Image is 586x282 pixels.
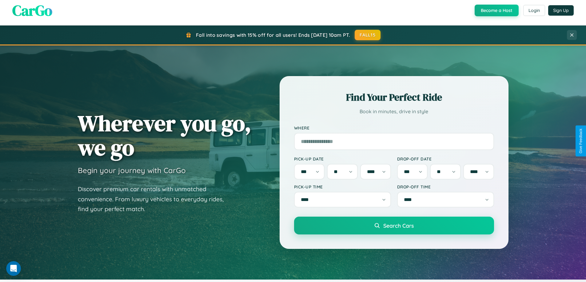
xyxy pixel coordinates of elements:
span: CarGo [12,0,52,21]
label: Pick-up Time [294,184,391,189]
h2: Find Your Perfect Ride [294,91,494,104]
button: FALL15 [355,30,381,40]
p: Discover premium car rentals with unmatched convenience. From luxury vehicles to everyday rides, ... [78,184,232,214]
label: Where [294,125,494,130]
div: Give Feedback [579,129,583,153]
button: Login [523,5,545,16]
label: Pick-up Date [294,156,391,161]
p: Book in minutes, drive in style [294,107,494,116]
label: Drop-off Time [397,184,494,189]
h3: Begin your journey with CarGo [78,166,186,175]
h1: Wherever you go, we go [78,111,251,160]
span: Search Cars [383,222,414,229]
button: Sign Up [548,5,574,16]
button: Search Cars [294,217,494,234]
span: Fall into savings with 15% off for all users! Ends [DATE] 10am PT. [196,32,350,38]
label: Drop-off Date [397,156,494,161]
button: Become a Host [475,5,519,16]
iframe: Intercom live chat [6,261,21,276]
